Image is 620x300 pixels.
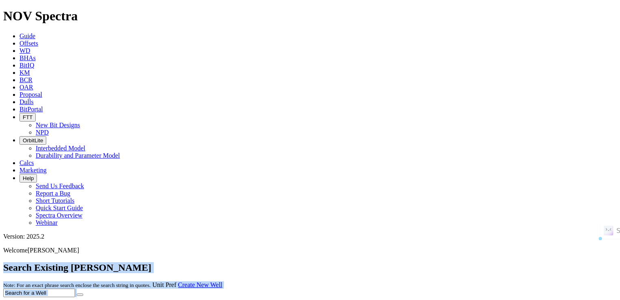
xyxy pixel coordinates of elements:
[36,122,80,128] a: New Bit Designs
[3,289,75,297] input: Search for a Well
[3,9,617,24] h1: NOV Spectra
[3,233,617,240] div: Version: 2025.2
[19,98,34,105] a: Dulls
[3,247,617,254] p: Welcome
[152,281,176,288] a: Unit Pref
[19,113,36,122] button: FTT
[178,281,222,288] a: Create New Well
[19,106,43,113] a: BitPortal
[19,136,46,145] button: OrbitLite
[36,129,49,136] a: NPD
[36,219,58,226] a: Webinar
[19,69,30,76] a: KM
[28,247,79,254] span: [PERSON_NAME]
[19,91,42,98] a: Proposal
[36,197,75,204] a: Short Tutorials
[36,204,83,211] a: Quick Start Guide
[19,174,37,183] button: Help
[19,54,36,61] a: BHAs
[23,114,32,120] span: FTT
[19,84,33,91] a: OAR
[19,159,34,166] a: Calcs
[23,137,43,143] span: OrbitLite
[3,262,617,273] h2: Search Existing [PERSON_NAME]
[36,145,85,152] a: Interbedded Model
[36,212,82,219] a: Spectra Overview
[3,282,151,288] small: Note: For an exact phrase search enclose the search string in quotes.
[19,62,34,69] a: BitIQ
[19,47,30,54] a: WD
[36,152,120,159] a: Durability and Parameter Model
[19,76,32,83] a: BCR
[23,175,34,181] span: Help
[19,33,35,39] a: Guide
[19,167,47,174] a: Marketing
[19,40,38,47] a: Offsets
[36,190,70,197] a: Report a Bug
[36,183,84,189] a: Send Us Feedback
